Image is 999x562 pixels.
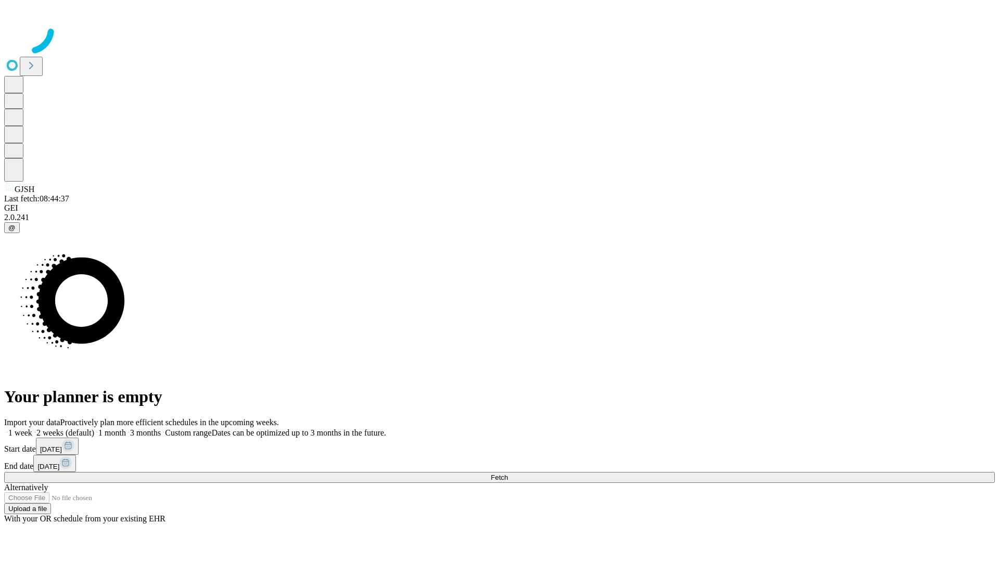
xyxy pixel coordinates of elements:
[15,185,34,194] span: GJSH
[4,418,60,427] span: Import your data
[4,514,165,523] span: With your OR schedule from your existing EHR
[4,222,20,233] button: @
[4,387,995,406] h1: Your planner is empty
[4,438,995,455] div: Start date
[8,224,16,232] span: @
[37,463,59,470] span: [DATE]
[36,428,94,437] span: 2 weeks (default)
[36,438,79,455] button: [DATE]
[165,428,211,437] span: Custom range
[4,455,995,472] div: End date
[130,428,161,437] span: 3 months
[4,483,48,492] span: Alternatively
[4,203,995,213] div: GEI
[8,428,32,437] span: 1 week
[212,428,386,437] span: Dates can be optimized up to 3 months in the future.
[60,418,279,427] span: Proactively plan more efficient schedules in the upcoming weeks.
[33,455,76,472] button: [DATE]
[98,428,126,437] span: 1 month
[4,503,51,514] button: Upload a file
[4,472,995,483] button: Fetch
[40,445,62,453] span: [DATE]
[491,474,508,481] span: Fetch
[4,194,69,203] span: Last fetch: 08:44:37
[4,213,995,222] div: 2.0.241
